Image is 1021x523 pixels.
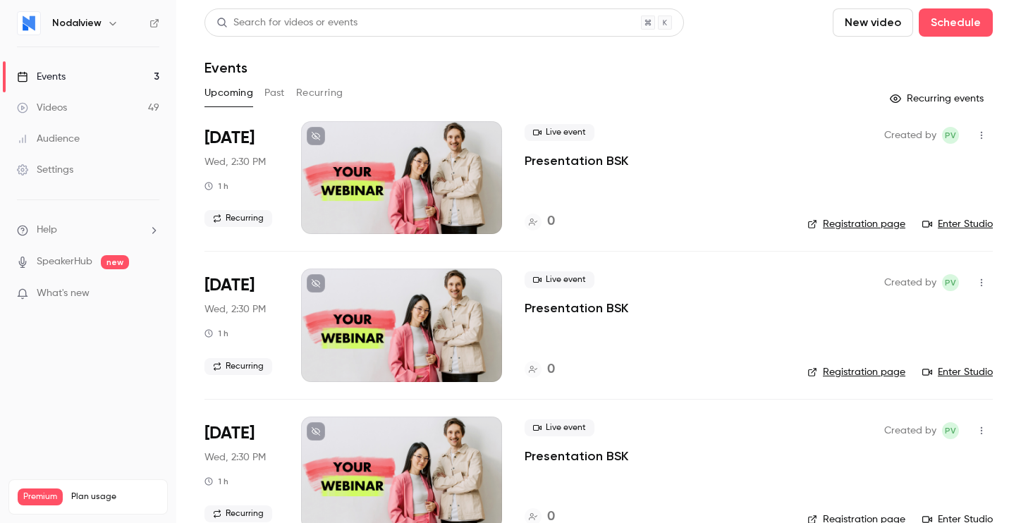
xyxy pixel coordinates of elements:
[17,101,67,115] div: Videos
[525,271,594,288] span: Live event
[204,155,266,169] span: Wed, 2:30 PM
[142,288,159,300] iframe: Noticeable Trigger
[525,152,628,169] a: Presentation BSK
[807,365,905,379] a: Registration page
[884,422,936,439] span: Created by
[945,422,956,439] span: PV
[101,255,129,269] span: new
[204,269,279,381] div: Aug 26 Wed, 2:30 PM (Europe/Paris)
[919,8,993,37] button: Schedule
[17,132,80,146] div: Audience
[264,82,285,104] button: Past
[204,505,272,522] span: Recurring
[204,358,272,375] span: Recurring
[37,254,92,269] a: SpeakerHub
[71,491,159,503] span: Plan usage
[807,217,905,231] a: Registration page
[922,217,993,231] a: Enter Studio
[37,223,57,238] span: Help
[525,360,555,379] a: 0
[204,476,228,487] div: 1 h
[942,274,959,291] span: Paul Vérine
[547,212,555,231] h4: 0
[204,328,228,339] div: 1 h
[922,365,993,379] a: Enter Studio
[945,127,956,144] span: PV
[204,450,266,464] span: Wed, 2:30 PM
[204,82,253,104] button: Upcoming
[942,127,959,144] span: Paul Vérine
[17,163,73,177] div: Settings
[204,121,279,234] div: Jul 29 Wed, 2:30 PM (Europe/Paris)
[204,59,247,76] h1: Events
[884,87,993,110] button: Recurring events
[833,8,913,37] button: New video
[52,16,102,30] h6: Nodalview
[884,274,936,291] span: Created by
[525,448,628,464] a: Presentation BSK
[204,422,255,445] span: [DATE]
[525,419,594,436] span: Live event
[204,274,255,297] span: [DATE]
[17,70,66,84] div: Events
[525,124,594,141] span: Live event
[216,16,357,30] div: Search for videos or events
[204,302,266,316] span: Wed, 2:30 PM
[942,422,959,439] span: Paul Vérine
[17,223,159,238] li: help-dropdown-opener
[884,127,936,144] span: Created by
[204,127,255,149] span: [DATE]
[525,212,555,231] a: 0
[204,210,272,227] span: Recurring
[525,300,628,316] a: Presentation BSK
[18,12,40,35] img: Nodalview
[547,360,555,379] h4: 0
[18,488,63,505] span: Premium
[37,286,90,301] span: What's new
[945,274,956,291] span: PV
[204,180,228,192] div: 1 h
[296,82,343,104] button: Recurring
